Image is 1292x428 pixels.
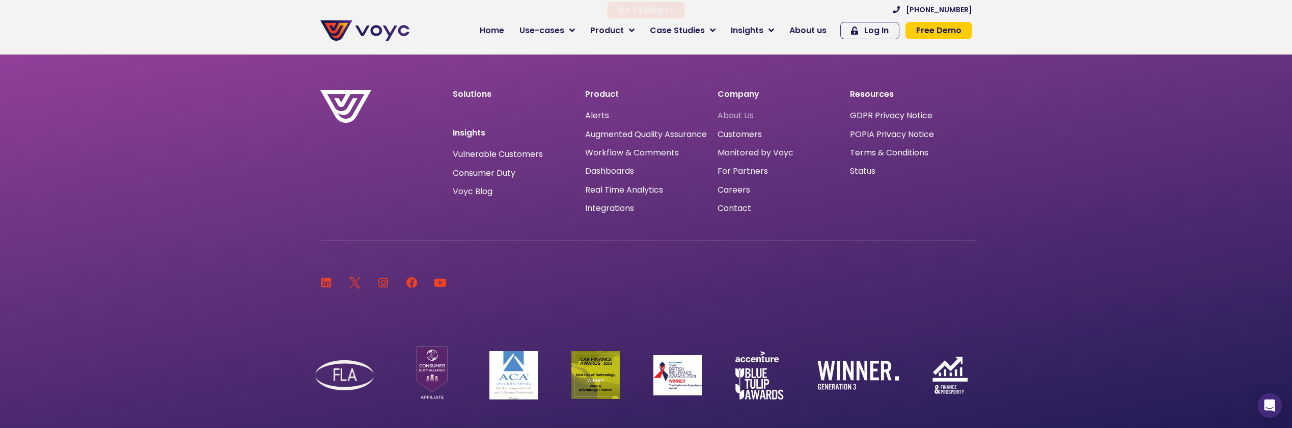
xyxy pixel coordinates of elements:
[453,88,491,100] a: Solutions
[850,90,972,98] p: Resources
[489,351,538,399] img: ACA
[1257,393,1282,418] div: Open Intercom Messenger
[512,20,583,41] a: Use-cases
[320,20,409,41] img: voyc-full-logo
[731,24,763,37] span: Insights
[571,351,620,399] img: Car Finance Winner logo
[789,24,827,37] span: About us
[453,150,543,158] a: Vulnerable Customers
[864,26,889,35] span: Log In
[782,20,834,41] a: About us
[583,20,642,41] a: Product
[718,90,840,98] p: Company
[585,90,707,98] p: Product
[642,20,723,41] a: Case Studies
[735,351,784,399] img: accenture-blue-tulip-awards
[932,357,968,394] img: finance-and-prosperity
[817,361,899,389] img: winner-generation
[585,129,707,139] a: Augmented Quality Assurance
[315,360,374,390] img: FLA Logo
[472,20,512,41] a: Home
[590,24,624,37] span: Product
[905,22,972,39] a: Free Demo
[453,129,575,137] p: Insights
[480,24,504,37] span: Home
[916,26,961,35] span: Free Demo
[650,24,705,37] span: Case Studies
[210,212,258,222] a: Privacy Policy
[135,41,160,52] span: Phone
[906,6,972,13] span: [PHONE_NUMBER]
[135,83,170,94] span: Job title
[519,24,564,37] span: Use-cases
[453,169,515,177] a: Consumer Duty
[723,20,782,41] a: Insights
[840,22,899,39] a: Log In
[893,6,972,13] a: [PHONE_NUMBER]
